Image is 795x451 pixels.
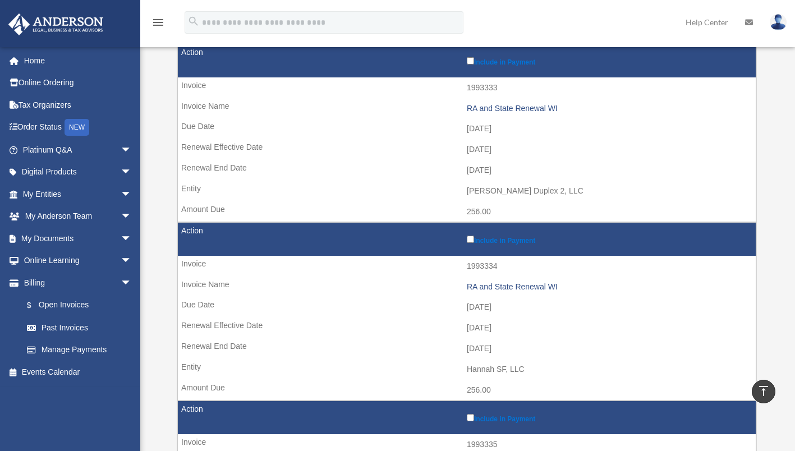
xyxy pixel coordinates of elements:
td: 1993333 [178,77,756,99]
input: Include in Payment [467,57,474,65]
a: Past Invoices [16,316,143,339]
div: NEW [65,119,89,136]
a: Order StatusNEW [8,116,149,139]
span: arrow_drop_down [121,139,143,162]
span: arrow_drop_down [121,227,143,250]
a: vertical_align_top [752,380,775,403]
a: Digital Productsarrow_drop_down [8,161,149,183]
a: My Anderson Teamarrow_drop_down [8,205,149,228]
label: Include in Payment [467,233,750,245]
div: RA and State Renewal WI [467,282,750,292]
a: My Entitiesarrow_drop_down [8,183,149,205]
i: search [187,15,200,27]
td: 256.00 [178,201,756,223]
td: [DATE] [178,338,756,360]
span: arrow_drop_down [121,271,143,294]
label: Include in Payment [467,55,750,66]
i: menu [151,16,165,29]
td: [DATE] [178,118,756,140]
a: Online Ordering [8,72,149,94]
a: Home [8,49,149,72]
a: Manage Payments [16,339,143,361]
a: Events Calendar [8,361,149,383]
td: [DATE] [178,160,756,181]
a: Platinum Q&Aarrow_drop_down [8,139,149,161]
a: menu [151,20,165,29]
span: $ [33,298,39,312]
td: [DATE] [178,317,756,339]
span: arrow_drop_down [121,161,143,184]
span: arrow_drop_down [121,250,143,273]
td: 256.00 [178,380,756,401]
td: [DATE] [178,297,756,318]
input: Include in Payment [467,236,474,243]
td: Hannah SF, LLC [178,359,756,380]
label: Include in Payment [467,412,750,423]
i: vertical_align_top [757,384,770,398]
span: arrow_drop_down [121,205,143,228]
a: $Open Invoices [16,294,137,317]
span: arrow_drop_down [121,183,143,206]
td: 1993334 [178,256,756,277]
a: Online Learningarrow_drop_down [8,250,149,272]
div: RA and State Renewal WI [467,104,750,113]
td: [DATE] [178,139,756,160]
img: User Pic [770,14,787,30]
a: My Documentsarrow_drop_down [8,227,149,250]
a: Tax Organizers [8,94,149,116]
td: [PERSON_NAME] Duplex 2, LLC [178,181,756,202]
a: Billingarrow_drop_down [8,271,143,294]
input: Include in Payment [467,414,474,421]
img: Anderson Advisors Platinum Portal [5,13,107,35]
